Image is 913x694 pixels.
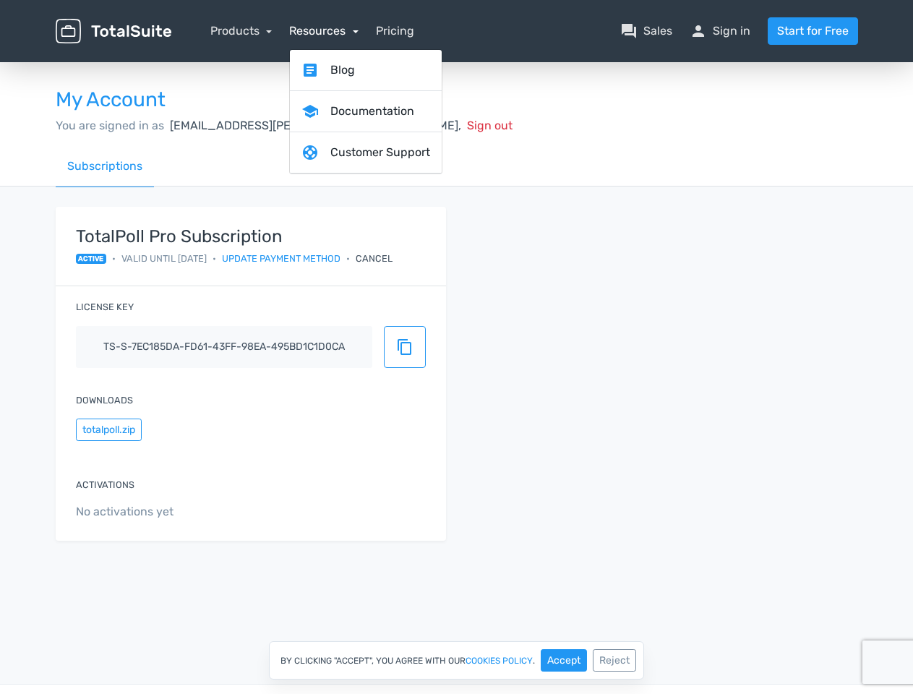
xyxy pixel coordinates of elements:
[121,252,207,265] span: Valid until [DATE]
[466,656,533,665] a: cookies policy
[210,24,273,38] a: Products
[690,22,750,40] a: personSign in
[356,252,393,265] div: Cancel
[56,146,154,187] a: Subscriptions
[301,103,319,120] span: school
[290,132,442,173] a: supportCustomer Support
[290,50,442,91] a: articleBlog
[269,641,644,680] div: By clicking "Accept", you agree with our .
[76,254,107,264] span: active
[346,252,350,265] span: •
[56,89,858,111] h3: My Account
[76,503,426,520] span: No activations yet
[301,144,319,161] span: support
[76,478,134,492] label: Activations
[56,119,164,132] span: You are signed in as
[56,19,171,44] img: TotalSuite for WordPress
[620,22,638,40] span: question_answer
[541,649,587,672] button: Accept
[290,91,442,132] a: schoolDocumentation
[467,119,513,132] span: Sign out
[76,393,133,407] label: Downloads
[76,227,393,246] strong: TotalPoll Pro Subscription
[620,22,672,40] a: question_answerSales
[768,17,858,45] a: Start for Free
[384,326,426,368] button: content_copy
[76,300,134,314] label: License key
[593,649,636,672] button: Reject
[301,61,319,79] span: article
[289,24,359,38] a: Resources
[213,252,216,265] span: •
[222,252,340,265] a: Update payment method
[376,22,414,40] a: Pricing
[170,119,461,132] span: [EMAIL_ADDRESS][PERSON_NAME][DOMAIN_NAME],
[76,419,142,441] button: totalpoll.zip
[690,22,707,40] span: person
[112,252,116,265] span: •
[396,338,413,356] span: content_copy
